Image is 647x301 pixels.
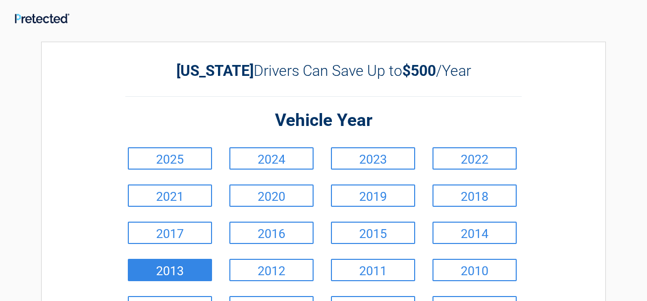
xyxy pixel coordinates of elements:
[402,62,436,79] b: $500
[432,222,517,244] a: 2014
[331,147,415,170] a: 2023
[125,109,522,132] h2: Vehicle Year
[128,184,212,207] a: 2021
[432,184,517,207] a: 2018
[229,147,314,170] a: 2024
[229,259,314,281] a: 2012
[125,62,522,79] h2: Drivers Can Save Up to /Year
[15,13,69,23] img: Main Logo
[331,259,415,281] a: 2011
[176,62,254,79] b: [US_STATE]
[432,259,517,281] a: 2010
[229,222,314,244] a: 2016
[331,222,415,244] a: 2015
[128,222,212,244] a: 2017
[128,147,212,170] a: 2025
[229,184,314,207] a: 2020
[128,259,212,281] a: 2013
[331,184,415,207] a: 2019
[432,147,517,170] a: 2022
